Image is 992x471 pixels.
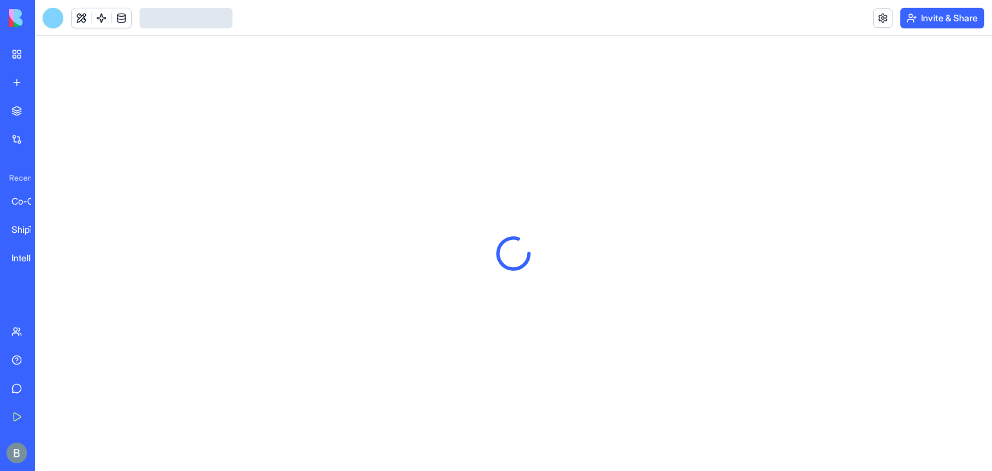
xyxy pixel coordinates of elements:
a: Co-Op Cafe Gaming Hub [4,188,56,214]
a: Intelligence HUB [4,245,56,271]
div: ShipTracker Pro [12,223,48,236]
img: ACg8ocIug40qN1SCXJiinWdltW7QsPxROn8ZAVDlgOtPD8eQfXIZmw=s96-c [6,443,27,463]
a: ShipTracker Pro [4,217,56,243]
img: logo [9,9,89,27]
button: Invite & Share [900,8,984,28]
div: Co-Op Cafe Gaming Hub [12,195,48,208]
span: Recent [4,173,31,183]
div: Intelligence HUB [12,252,48,265]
